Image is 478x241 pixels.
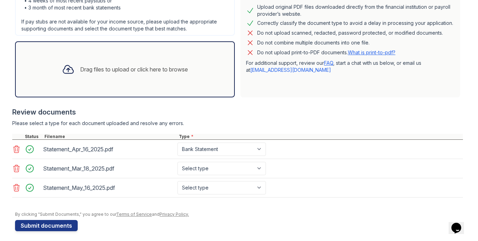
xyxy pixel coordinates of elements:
[246,60,455,74] p: For additional support, review our , start a chat with us below, or email us at
[257,39,370,47] div: Do not combine multiple documents into one file.
[324,60,333,66] a: FAQ
[23,134,43,139] div: Status
[12,107,463,117] div: Review documents
[348,49,395,55] a: What is print-to-pdf?
[43,144,175,155] div: Statement_Apr_16_2025.pdf
[257,4,455,18] div: Upload original PDF files downloaded directly from the financial institution or payroll provider’...
[12,120,463,127] div: Please select a type for each document uploaded and resolve any errors.
[43,134,177,139] div: Filename
[257,19,453,27] div: Correctly classify the document type to avoid a delay in processing your application.
[15,212,463,217] div: By clicking "Submit Documents," you agree to our and
[449,213,471,234] iframe: chat widget
[43,182,175,193] div: Statement_May_16_2025.pdf
[257,29,443,37] div: Do not upload scanned, redacted, password protected, or modified documents.
[250,67,331,73] a: [EMAIL_ADDRESS][DOMAIN_NAME]
[160,212,189,217] a: Privacy Policy.
[15,220,78,231] button: Submit documents
[43,163,175,174] div: Statement_Mar_18_2025.pdf
[257,49,395,56] p: Do not upload print-to-PDF documents.
[80,65,188,74] div: Drag files to upload or click here to browse
[177,134,463,139] div: Type
[116,212,152,217] a: Terms of Service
